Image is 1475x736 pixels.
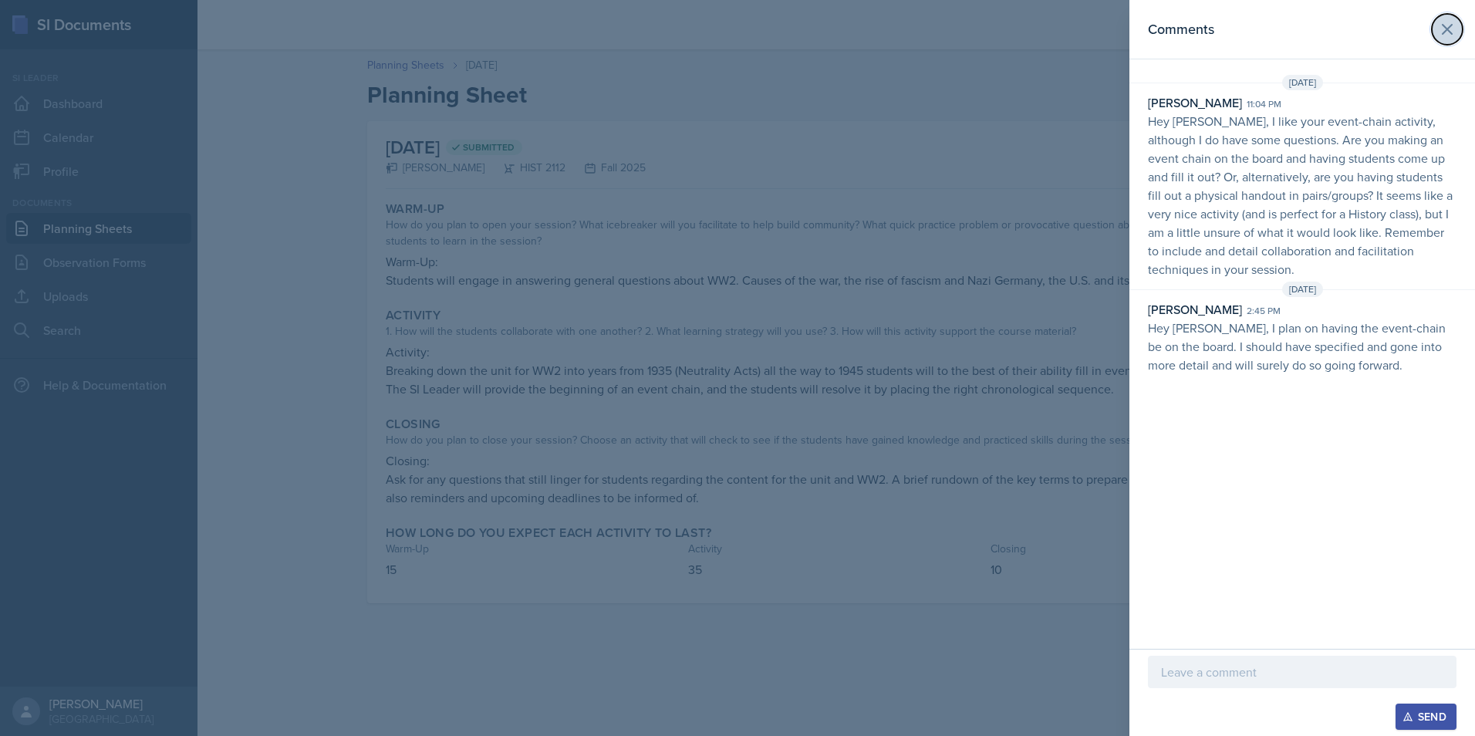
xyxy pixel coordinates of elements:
p: Hey [PERSON_NAME], I like your event-chain activity, although I do have some questions. Are you m... [1148,112,1456,279]
div: 2:45 pm [1247,304,1281,318]
span: [DATE] [1282,75,1323,90]
button: Send [1396,704,1456,730]
p: Hey [PERSON_NAME], I plan on having the event-chain be on the board. I should have specified and ... [1148,319,1456,374]
div: Send [1406,711,1446,723]
div: [PERSON_NAME] [1148,93,1242,112]
div: [PERSON_NAME] [1148,300,1242,319]
div: 11:04 pm [1247,97,1281,111]
h2: Comments [1148,19,1214,40]
span: [DATE] [1282,282,1323,297]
